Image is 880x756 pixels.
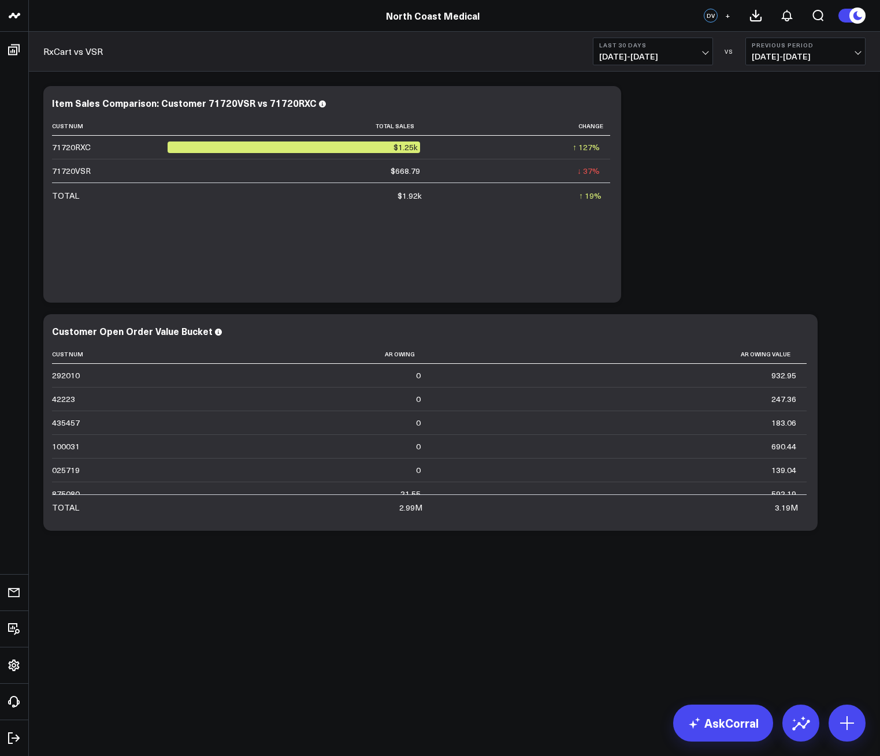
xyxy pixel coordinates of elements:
div: $1.25k [168,141,420,153]
div: 0 [416,417,421,429]
div: 292010 [52,370,80,381]
div: 025719 [52,464,80,476]
div: $1.92k [398,190,422,202]
div: 100031 [52,441,80,452]
div: DV [704,9,718,23]
div: ↓ 37% [577,165,600,177]
div: 0 [416,370,421,381]
button: Previous Period[DATE]-[DATE] [745,38,866,65]
div: 183.06 [771,417,796,429]
th: Ar Owing [168,345,431,364]
a: RxCart vs VSR [43,45,103,58]
b: Previous Period [752,42,859,49]
th: Cust Num [52,345,168,364]
div: 932.95 [771,370,796,381]
button: Last 30 Days[DATE]-[DATE] [593,38,713,65]
div: 247.36 [771,393,796,405]
th: Total Sales [168,117,430,136]
a: North Coast Medical [386,9,480,22]
div: ↑ 127% [573,141,600,153]
div: 0 [416,441,421,452]
span: [DATE] - [DATE] [752,52,859,61]
div: $668.79 [391,165,420,177]
div: 139.04 [771,464,796,476]
div: 71720RXC [52,141,91,153]
div: 2.99M [399,502,422,513]
div: TOTAL [52,502,79,513]
div: TOTAL [52,190,79,202]
a: AskCorral [673,705,773,742]
div: ↑ 19% [579,190,601,202]
b: Last 30 Days [599,42,707,49]
th: Ar Owing Value [431,345,807,364]
div: Customer Open Order Value Bucket [52,325,213,337]
button: + [721,9,734,23]
div: 3.19M [775,502,798,513]
div: 0 [416,393,421,405]
div: VS [719,48,740,55]
span: [DATE] - [DATE] [599,52,707,61]
div: 42223 [52,393,75,405]
div: 0 [416,464,421,476]
th: Change [430,117,610,136]
div: 690.44 [771,441,796,452]
div: -21.55 [398,488,421,500]
div: Item Sales Comparison: Customer 71720VSR vs 71720RXC [52,96,317,109]
div: 435457 [52,417,80,429]
span: + [725,12,730,20]
th: Cust Num [52,117,168,136]
div: 71720VSR [52,165,91,177]
div: 875080 [52,488,80,500]
div: 592.19 [771,488,796,500]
